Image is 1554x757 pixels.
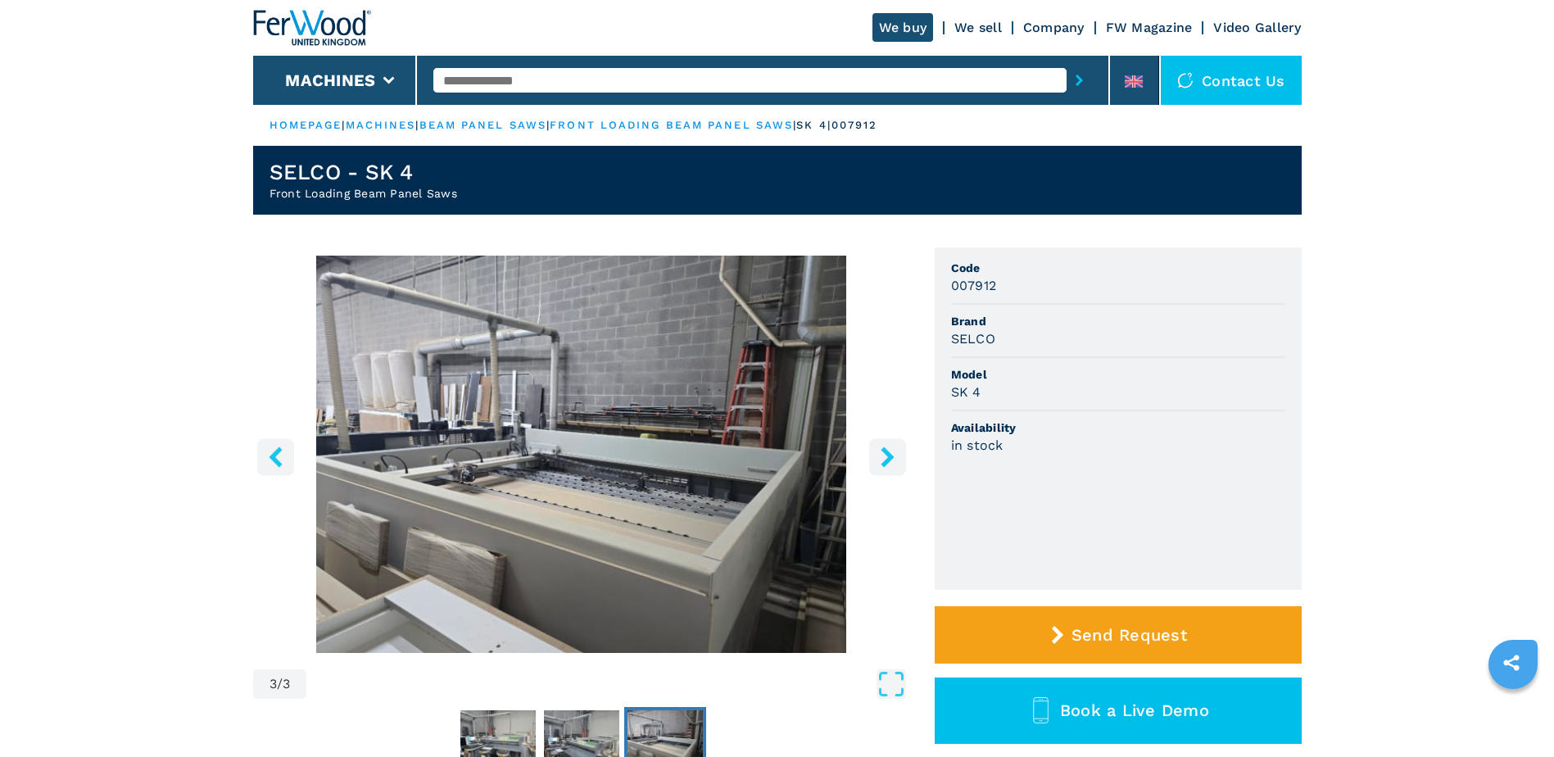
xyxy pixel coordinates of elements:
a: machines [346,119,416,131]
span: 3 [270,678,277,691]
button: submit-button [1067,61,1092,99]
h3: SK 4 [951,383,981,401]
a: We buy [872,13,934,42]
span: | [415,119,419,131]
span: Book a Live Demo [1060,700,1209,720]
div: Go to Slide 3 [253,256,910,653]
iframe: Chat [1484,683,1542,745]
h3: 007912 [951,276,997,295]
span: Code [951,260,1285,276]
a: FW Magazine [1106,20,1193,35]
h2: Front Loading Beam Panel Saws [270,185,457,202]
img: Front Loading Beam Panel Saws SELCO SK 4 [253,256,910,653]
span: / [277,678,283,691]
button: right-button [869,438,906,475]
div: Contact us [1161,56,1302,105]
button: Book a Live Demo [935,678,1302,744]
a: We sell [954,20,1002,35]
button: left-button [257,438,294,475]
a: Video Gallery [1213,20,1301,35]
button: Send Request [935,606,1302,664]
span: Availability [951,419,1285,436]
h3: SELCO [951,329,995,348]
span: 3 [283,678,290,691]
a: front loading beam panel saws [550,119,793,131]
a: Company [1023,20,1085,35]
button: Machines [285,70,375,90]
span: Send Request [1071,625,1187,645]
img: Contact us [1177,72,1194,88]
span: | [546,119,550,131]
p: sk 4 | [796,118,831,133]
button: Open Fullscreen [310,669,905,699]
a: beam panel saws [419,119,547,131]
span: Brand [951,313,1285,329]
h3: in stock [951,436,1004,455]
h1: SELCO - SK 4 [270,159,457,185]
span: | [342,119,345,131]
span: Model [951,366,1285,383]
p: 007912 [831,118,878,133]
img: Ferwood [253,10,371,46]
span: | [793,119,796,131]
a: HOMEPAGE [270,119,342,131]
a: sharethis [1491,642,1532,683]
